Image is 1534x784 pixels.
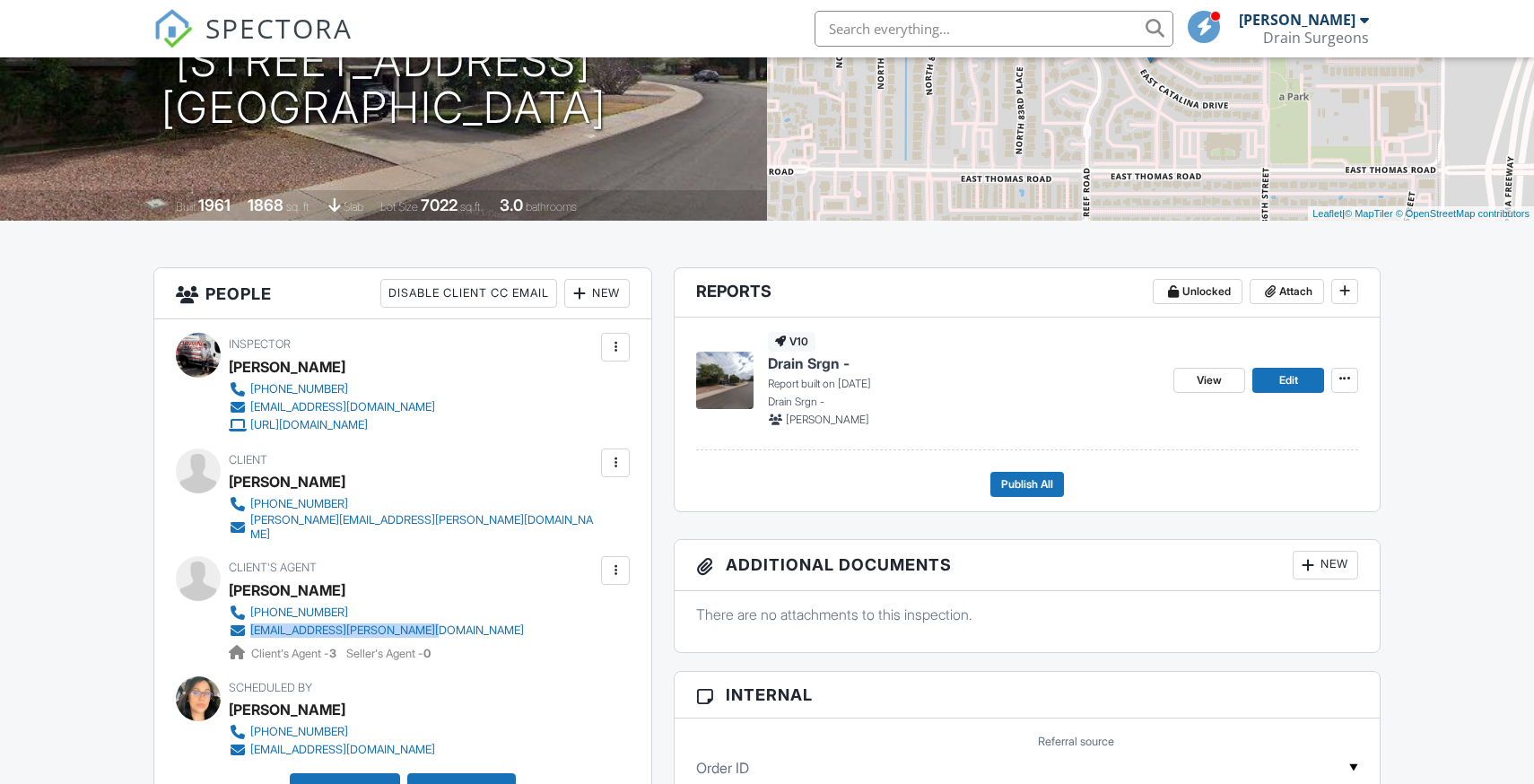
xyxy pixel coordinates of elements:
[229,696,345,723] div: [PERSON_NAME]
[229,353,345,380] div: [PERSON_NAME]
[1345,208,1393,219] a: © MapTiler
[229,681,312,694] span: Scheduled By
[250,382,348,396] div: [PHONE_NUMBER]
[229,604,524,622] a: [PHONE_NUMBER]
[229,577,345,604] a: [PERSON_NAME]
[229,622,524,640] a: [EMAIL_ADDRESS][PERSON_NAME][DOMAIN_NAME]
[250,497,348,511] div: [PHONE_NUMBER]
[380,279,557,308] div: Disable Client CC Email
[229,453,267,466] span: Client
[229,380,435,398] a: [PHONE_NUMBER]
[161,38,606,133] h1: [STREET_ADDRESS] [GEOGRAPHIC_DATA]
[229,337,291,351] span: Inspector
[229,723,435,741] a: [PHONE_NUMBER]
[815,11,1173,47] input: Search everything...
[229,495,597,513] a: [PHONE_NUMBER]
[696,605,1358,624] p: There are no attachments to this inspection.
[153,24,353,62] a: SPECTORA
[229,468,345,495] div: [PERSON_NAME]
[205,9,353,47] span: SPECTORA
[251,647,339,660] span: Client's Agent -
[229,561,317,574] span: Client's Agent
[675,540,1380,591] h3: Additional Documents
[250,605,348,620] div: [PHONE_NUMBER]
[526,200,577,213] span: bathrooms
[229,513,597,542] a: [PERSON_NAME][EMAIL_ADDRESS][PERSON_NAME][DOMAIN_NAME]
[250,725,348,739] div: [PHONE_NUMBER]
[1293,551,1358,579] div: New
[250,400,435,414] div: [EMAIL_ADDRESS][DOMAIN_NAME]
[250,623,524,638] div: [EMAIL_ADDRESS][PERSON_NAME][DOMAIN_NAME]
[1396,208,1530,219] a: © OpenStreetMap contributors
[423,647,431,660] strong: 0
[500,196,523,214] div: 3.0
[229,398,435,416] a: [EMAIL_ADDRESS][DOMAIN_NAME]
[1263,29,1369,47] div: Drain Surgeons
[564,279,630,308] div: New
[460,200,483,213] span: sq.ft.
[380,200,418,213] span: Lot Size
[344,200,363,213] span: slab
[153,9,193,48] img: The Best Home Inspection Software - Spectora
[176,200,196,213] span: Built
[286,200,311,213] span: sq. ft.
[1308,206,1534,222] div: |
[248,196,283,214] div: 1868
[346,647,431,660] span: Seller's Agent -
[1312,208,1342,219] a: Leaflet
[421,196,458,214] div: 7022
[229,416,435,434] a: [URL][DOMAIN_NAME]
[250,418,368,432] div: [URL][DOMAIN_NAME]
[229,741,435,759] a: [EMAIL_ADDRESS][DOMAIN_NAME]
[1038,734,1114,750] label: Referral source
[250,513,597,542] div: [PERSON_NAME][EMAIL_ADDRESS][PERSON_NAME][DOMAIN_NAME]
[1239,11,1355,29] div: [PERSON_NAME]
[329,647,336,660] strong: 3
[696,758,749,778] label: Order ID
[675,672,1380,719] h3: Internal
[154,268,651,319] h3: People
[198,196,231,214] div: 1961
[250,743,435,757] div: [EMAIL_ADDRESS][DOMAIN_NAME]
